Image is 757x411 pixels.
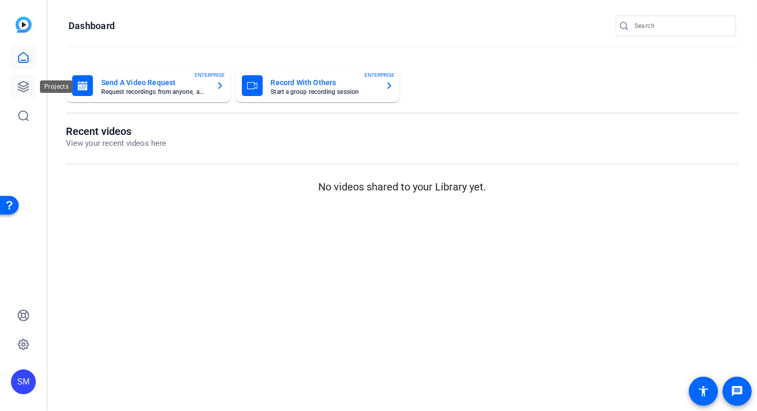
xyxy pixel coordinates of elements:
img: blue-gradient.svg [16,17,32,33]
h1: Dashboard [69,20,115,32]
div: SM [11,369,36,394]
mat-card-subtitle: Start a group recording session [271,89,377,95]
button: Record With OthersStart a group recording sessionENTERPRISE [236,69,400,102]
mat-card-title: Record With Others [271,76,377,89]
mat-icon: message [731,385,744,398]
span: ENTERPRISE [195,71,225,79]
p: No videos shared to your Library yet. [66,179,739,195]
mat-card-title: Send A Video Request [101,76,208,89]
h1: Recent videos [66,125,166,138]
span: ENTERPRISE [364,71,395,79]
p: View your recent videos here [66,138,166,149]
mat-card-subtitle: Request recordings from anyone, anywhere [101,89,208,95]
input: Search [634,20,728,32]
mat-icon: accessibility [697,385,710,398]
div: Projects [40,80,73,93]
button: Send A Video RequestRequest recordings from anyone, anywhereENTERPRISE [66,69,231,102]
